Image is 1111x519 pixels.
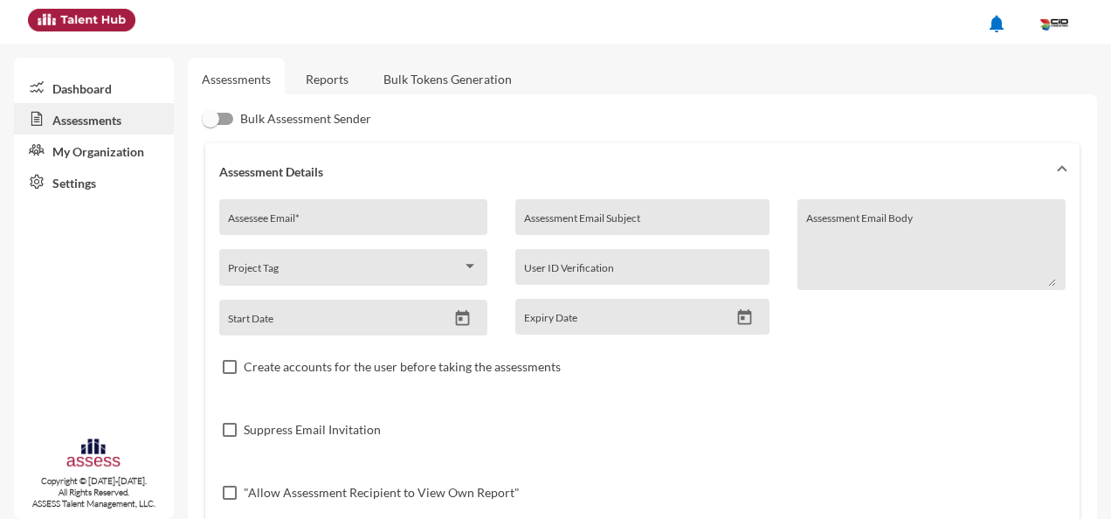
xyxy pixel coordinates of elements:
[447,309,478,328] button: Open calendar
[729,308,760,327] button: Open calendar
[986,13,1007,34] mat-icon: notifications
[292,58,362,100] a: Reports
[202,72,271,86] a: Assessments
[14,103,174,135] a: Assessments
[14,135,174,166] a: My Organization
[369,58,526,100] a: Bulk Tokens Generation
[205,143,1080,199] mat-expansion-panel-header: Assessment Details
[244,482,520,503] span: "Allow Assessment Recipient to View Own Report"
[66,437,121,472] img: assesscompany-logo.png
[244,419,381,440] span: Suppress Email Invitation
[14,475,174,509] p: Copyright © [DATE]-[DATE]. All Rights Reserved. ASSESS Talent Management, LLC.
[14,166,174,197] a: Settings
[244,356,561,377] span: Create accounts for the user before taking the assessments
[14,72,174,103] a: Dashboard
[240,108,371,129] span: Bulk Assessment Sender
[219,164,1045,179] mat-panel-title: Assessment Details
